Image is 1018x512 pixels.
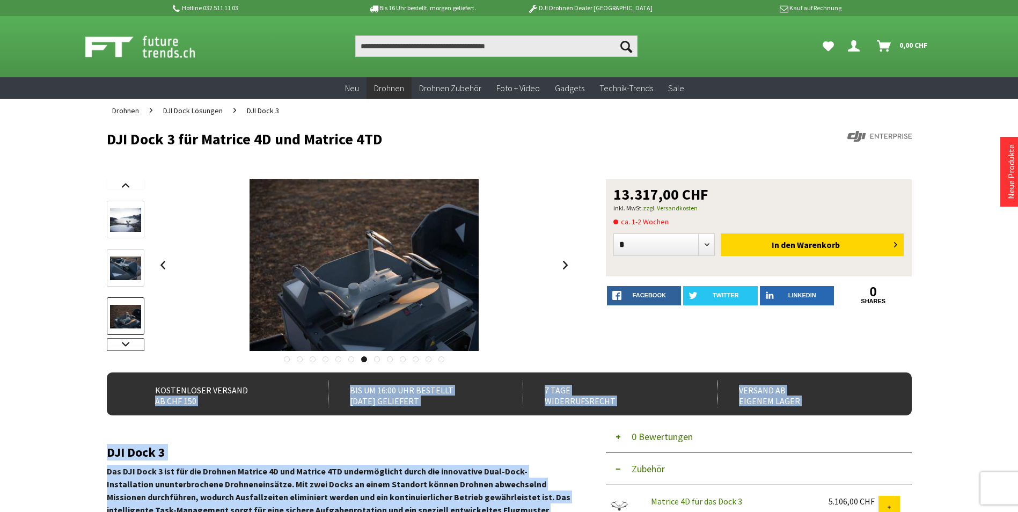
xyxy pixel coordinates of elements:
a: twitter [683,286,758,305]
a: facebook [607,286,682,305]
a: Dein Konto [844,35,868,57]
span: Warenkorb [797,239,840,250]
p: DJI Drohnen Dealer [GEOGRAPHIC_DATA] [506,2,673,14]
p: inkl. MwSt. [613,202,904,215]
a: shares [836,298,911,305]
a: LinkedIn [760,286,834,305]
span: 13.317,00 CHF [613,187,708,202]
p: Kauf auf Rechnung [674,2,841,14]
span: Technik-Trends [599,83,653,93]
input: Produkt, Marke, Kategorie, EAN, Artikelnummer… [355,35,638,57]
a: Drohnen Zubehör [412,77,489,99]
span: Gadgets [555,83,584,93]
span: Drohnen Zubehör [419,83,481,93]
a: Meine Favoriten [817,35,839,57]
button: Zubehör [606,453,912,485]
h2: DJI Dock 3 [107,445,574,459]
a: DJI Dock 3 [241,99,284,122]
img: DJI Enterprise [847,131,912,142]
img: Shop Futuretrends - zur Startseite wechseln [85,33,219,60]
span: Drohnen [112,106,139,115]
a: Warenkorb [873,35,933,57]
span: DJI Dock Lösungen [163,106,223,115]
button: Suchen [615,35,638,57]
div: 5.106,00 CHF [829,496,878,507]
div: 7 Tage Widerrufsrecht [523,381,694,407]
a: Sale [661,77,692,99]
p: Hotline 032 511 11 03 [171,2,339,14]
a: Gadgets [547,77,592,99]
span: Sale [668,83,684,93]
span: Foto + Video [496,83,540,93]
a: Foto + Video [489,77,547,99]
span: LinkedIn [788,292,816,298]
a: zzgl. Versandkosten [643,204,698,212]
div: Versand ab eigenem Lager [717,381,888,407]
button: 0 Bewertungen [606,421,912,453]
div: Kostenloser Versand ab CHF 150 [134,381,305,407]
span: 0,00 CHF [899,36,928,54]
span: DJI Dock 3 [247,106,279,115]
button: In den Warenkorb [721,233,904,256]
span: facebook [633,292,666,298]
a: Neue Produkte [1006,144,1016,199]
span: Drohnen [374,83,404,93]
span: twitter [713,292,739,298]
span: In den [772,239,795,250]
span: ca. 1-2 Wochen [613,215,669,228]
strong: Das DJI Dock 3 ist für die Drohnen Matrice 4D und Matrice 4TD und [107,466,358,477]
p: Bis 16 Uhr bestellt, morgen geliefert. [339,2,506,14]
div: Bis um 16:00 Uhr bestellt [DATE] geliefert [328,381,499,407]
a: 0 [836,286,911,298]
a: Neu [338,77,367,99]
a: Drohnen [107,99,144,122]
h1: DJI Dock 3 für Matrice 4D und Matrice 4TD [107,131,751,147]
a: DJI Dock Lösungen [158,99,228,122]
a: Matrice 4D für das Dock 3 [651,496,742,507]
span: Neu [345,83,359,93]
a: Technik-Trends [592,77,661,99]
a: Drohnen [367,77,412,99]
